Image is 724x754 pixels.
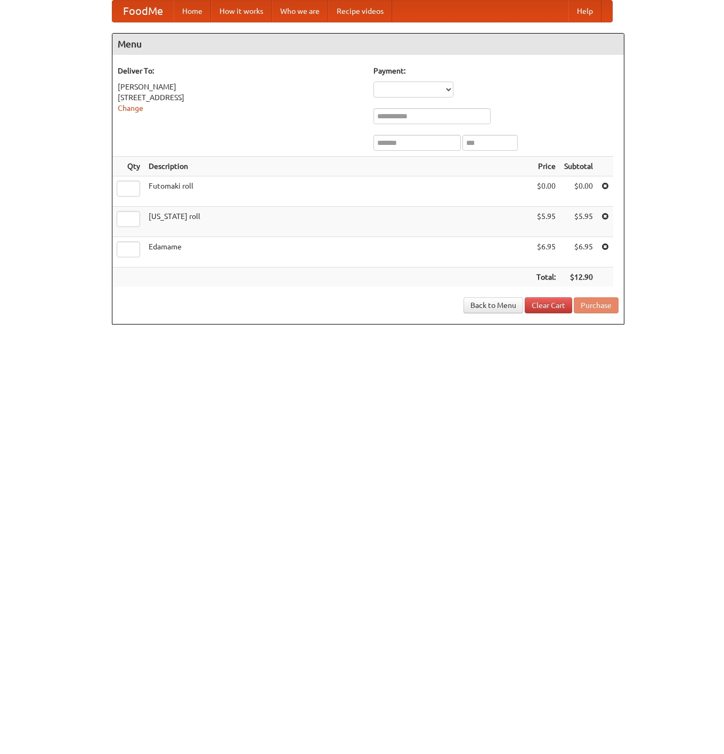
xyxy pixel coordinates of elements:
[560,207,597,237] td: $5.95
[328,1,392,22] a: Recipe videos
[272,1,328,22] a: Who we are
[144,237,532,267] td: Edamame
[532,176,560,207] td: $0.00
[174,1,211,22] a: Home
[118,92,363,103] div: [STREET_ADDRESS]
[560,267,597,287] th: $12.90
[560,176,597,207] td: $0.00
[144,176,532,207] td: Futomaki roll
[118,104,143,112] a: Change
[118,82,363,92] div: [PERSON_NAME]
[211,1,272,22] a: How it works
[373,66,619,76] h5: Payment:
[144,157,532,176] th: Description
[525,297,572,313] a: Clear Cart
[112,1,174,22] a: FoodMe
[560,237,597,267] td: $6.95
[118,66,363,76] h5: Deliver To:
[574,297,619,313] button: Purchase
[560,157,597,176] th: Subtotal
[463,297,523,313] a: Back to Menu
[532,237,560,267] td: $6.95
[532,157,560,176] th: Price
[112,34,624,55] h4: Menu
[532,207,560,237] td: $5.95
[532,267,560,287] th: Total:
[112,157,144,176] th: Qty
[144,207,532,237] td: [US_STATE] roll
[568,1,601,22] a: Help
